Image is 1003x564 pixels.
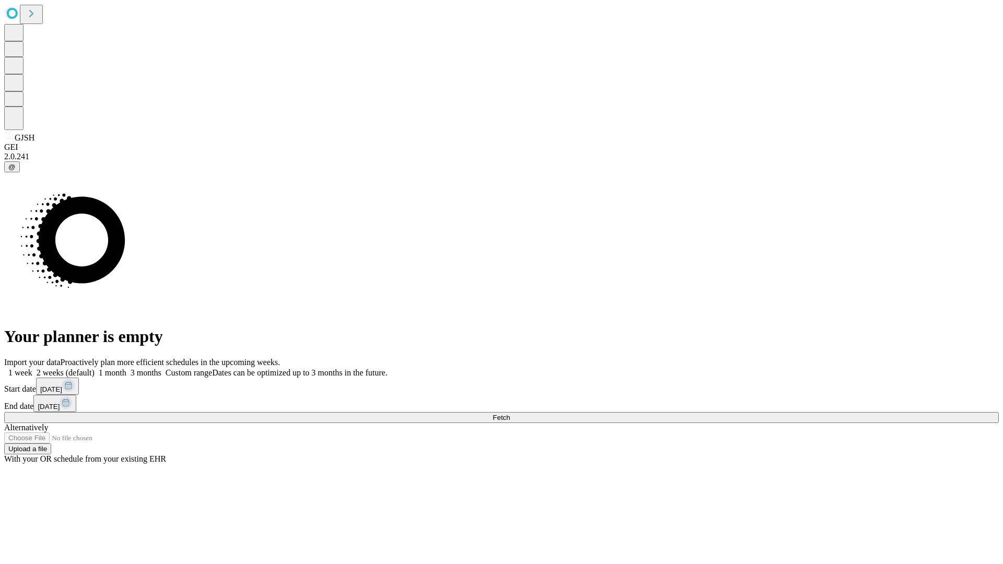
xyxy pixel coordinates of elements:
span: Proactively plan more efficient schedules in the upcoming weeks. [61,358,280,367]
button: [DATE] [36,378,79,395]
button: [DATE] [33,395,76,412]
span: GJSH [15,133,34,142]
span: 1 week [8,368,32,377]
button: @ [4,161,20,172]
span: 3 months [131,368,161,377]
span: Import your data [4,358,61,367]
span: @ [8,163,16,171]
button: Fetch [4,412,999,423]
div: End date [4,395,999,412]
span: Dates can be optimized up to 3 months in the future. [212,368,387,377]
span: With your OR schedule from your existing EHR [4,454,166,463]
button: Upload a file [4,443,51,454]
span: [DATE] [38,403,60,410]
div: Start date [4,378,999,395]
span: 2 weeks (default) [37,368,95,377]
span: Custom range [166,368,212,377]
span: 1 month [99,368,126,377]
div: 2.0.241 [4,152,999,161]
span: Fetch [493,414,510,421]
span: Alternatively [4,423,48,432]
span: [DATE] [40,385,62,393]
h1: Your planner is empty [4,327,999,346]
div: GEI [4,143,999,152]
